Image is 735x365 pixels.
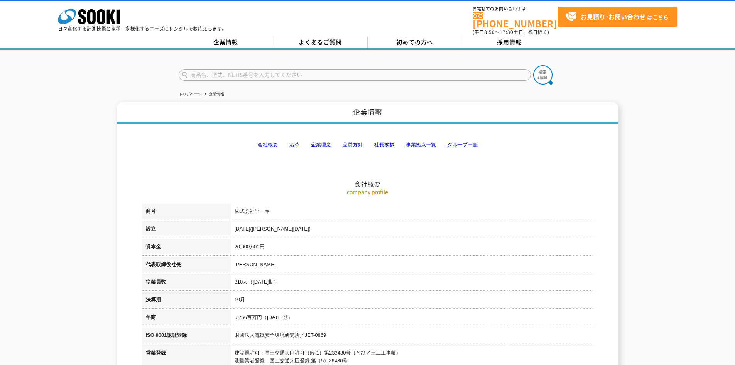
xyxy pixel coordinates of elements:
[231,257,593,275] td: [PERSON_NAME]
[368,37,462,48] a: 初めての方へ
[179,69,531,81] input: 商品名、型式、NETIS番号を入力してください
[142,204,231,221] th: 商号
[258,142,278,148] a: 会社概要
[142,221,231,239] th: 設立
[142,328,231,345] th: ISO 9001認証登録
[142,103,593,188] h2: 会社概要
[581,12,645,21] strong: お見積り･お問い合わせ
[117,102,618,124] h1: 企業情報
[231,292,593,310] td: 10月
[179,37,273,48] a: 企業情報
[231,328,593,345] td: 財団法人電気安全環境研究所／JET-0869
[473,7,558,11] span: お電話でのお問い合わせは
[142,257,231,275] th: 代表取締役社長
[343,142,363,148] a: 品質方針
[58,26,227,31] p: 日々進化する計測技術と多種・多様化するニーズにレンタルでお応えします。
[142,239,231,257] th: 資本金
[142,274,231,292] th: 従業員数
[142,188,593,196] p: company profile
[142,310,231,328] th: 年商
[231,221,593,239] td: [DATE]([PERSON_NAME][DATE])
[406,142,436,148] a: 事業拠点一覧
[179,92,202,96] a: トップページ
[203,90,224,98] li: 企業情報
[462,37,557,48] a: 採用情報
[311,142,331,148] a: 企業理念
[565,11,669,23] span: はこちら
[448,142,478,148] a: グループ一覧
[473,29,549,36] span: (平日 ～ 土日、祝日除く)
[289,142,299,148] a: 沿革
[558,7,677,27] a: お見積り･お問い合わせはこちら
[484,29,495,36] span: 8:50
[500,29,514,36] span: 17:30
[374,142,394,148] a: 社長挨拶
[231,239,593,257] td: 20,000,000円
[231,310,593,328] td: 5,756百万円（[DATE]期）
[473,12,558,28] a: [PHONE_NUMBER]
[533,65,553,85] img: btn_search.png
[231,204,593,221] td: 株式会社ソーキ
[273,37,368,48] a: よくあるご質問
[396,38,433,46] span: 初めての方へ
[142,292,231,310] th: 決算期
[231,274,593,292] td: 310人（[DATE]期）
